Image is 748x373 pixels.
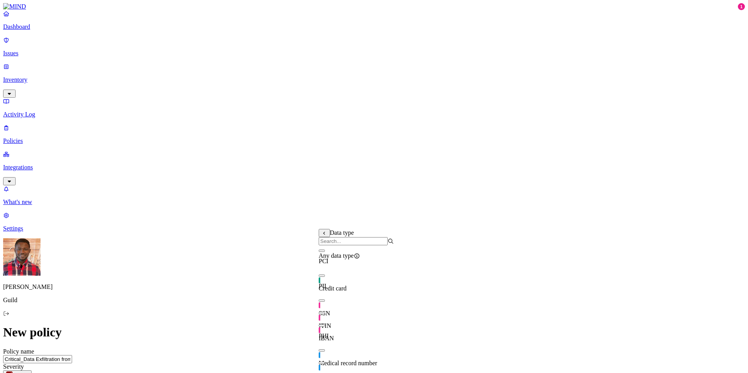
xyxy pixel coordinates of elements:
[3,283,745,290] p: [PERSON_NAME]
[3,37,745,57] a: Issues
[319,327,320,333] img: pii-line
[3,238,41,276] img: Charles Sawadogo
[3,151,745,184] a: Integrations
[3,199,745,206] p: What's new
[319,258,394,265] div: PCI
[3,111,745,118] p: Activity Log
[3,50,745,57] p: Issues
[3,76,745,83] p: Inventory
[3,363,24,370] label: Severity
[319,283,394,290] div: PII
[3,297,745,304] p: Guild
[3,3,26,10] img: MIND
[3,355,72,363] input: name
[3,212,745,232] a: Settings
[319,333,394,340] div: PHI
[3,98,745,118] a: Activity Log
[3,225,745,232] p: Settings
[319,237,388,245] input: Search...
[319,277,320,283] img: pci-line
[319,352,320,358] img: phi-line
[3,63,745,97] a: Inventory
[3,3,745,10] a: MIND
[3,10,745,30] a: Dashboard
[319,302,320,308] img: pii-line
[319,364,320,371] img: phi-line
[3,124,745,144] a: Policies
[319,252,354,259] span: Any data type
[738,3,745,10] div: 1
[330,229,354,236] span: Data type
[3,185,745,206] a: What's new
[3,164,745,171] p: Integrations
[3,23,745,30] p: Dashboard
[3,348,34,355] label: Policy name
[319,315,320,321] img: pii-line
[3,137,745,144] p: Policies
[3,325,745,340] h1: New policy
